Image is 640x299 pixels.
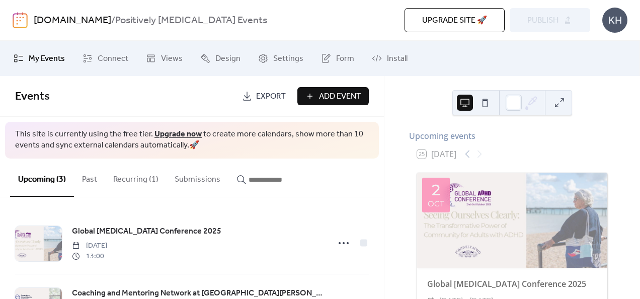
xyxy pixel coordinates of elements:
span: Events [15,86,50,108]
span: Views [161,53,183,65]
a: Connect [75,45,136,72]
a: My Events [6,45,72,72]
a: Settings [251,45,311,72]
a: Form [313,45,362,72]
a: Upgrade now [154,126,202,142]
span: Connect [98,53,128,65]
span: Install [387,53,408,65]
img: logo [13,12,28,28]
a: Design [193,45,248,72]
div: Upcoming events [409,130,615,142]
a: Install [364,45,415,72]
div: Oct [428,200,444,207]
a: Views [138,45,190,72]
div: KH [602,8,627,33]
span: Add Event [319,91,361,103]
b: / [111,11,115,30]
span: Settings [273,53,303,65]
span: Export [256,91,286,103]
div: 2 [432,183,440,198]
a: Global [MEDICAL_DATA] Conference 2025 [427,278,586,289]
span: Upgrade site 🚀 [422,15,487,27]
span: Form [336,53,354,65]
button: Upcoming (3) [10,159,74,197]
button: Past [74,159,105,196]
span: Design [215,53,241,65]
span: This site is currently using the free tier. to create more calendars, show more than 10 events an... [15,129,369,152]
a: Global [MEDICAL_DATA] Conference 2025 [72,225,221,238]
button: Upgrade site 🚀 [405,8,505,32]
a: [DOMAIN_NAME] [34,11,111,30]
b: Positively [MEDICAL_DATA] Events [115,11,267,30]
a: Export [234,87,293,105]
span: 13:00 [72,251,107,262]
span: [DATE] [72,241,107,251]
span: My Events [29,53,65,65]
button: Submissions [167,159,228,196]
button: Recurring (1) [105,159,167,196]
button: Add Event [297,87,369,105]
span: Global [MEDICAL_DATA] Conference 2025 [72,226,221,238]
